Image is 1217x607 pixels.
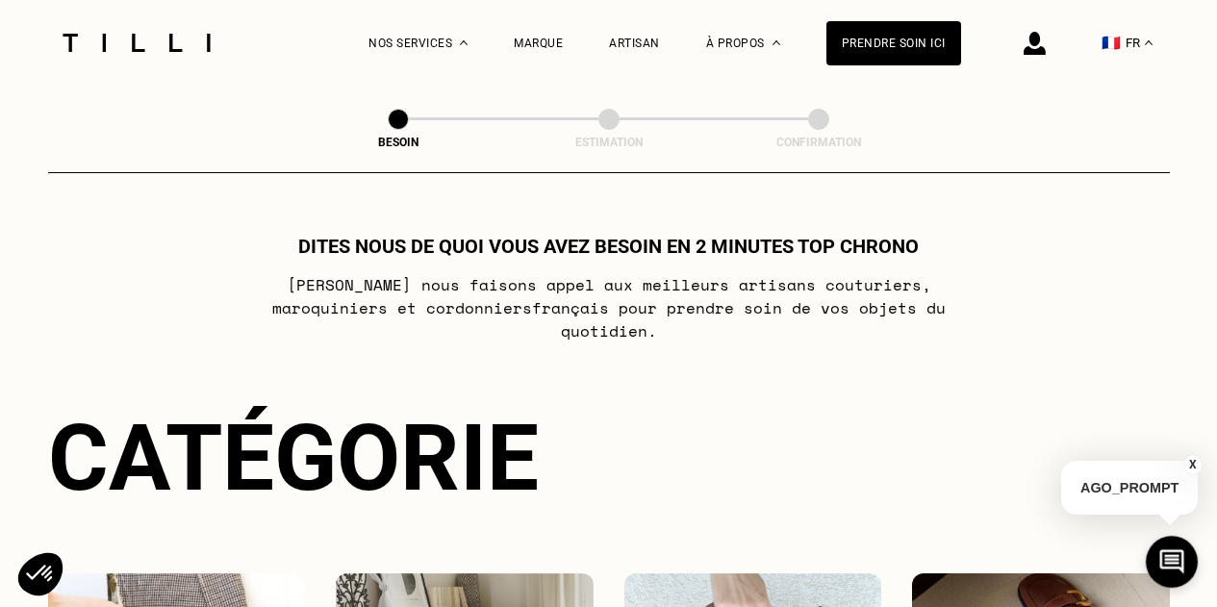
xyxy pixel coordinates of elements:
[227,273,990,342] p: [PERSON_NAME] nous faisons appel aux meilleurs artisans couturiers , maroquiniers et cordonniers ...
[514,37,563,50] a: Marque
[1061,461,1198,515] p: AGO_PROMPT
[298,235,919,258] h1: Dites nous de quoi vous avez besoin en 2 minutes top chrono
[56,34,217,52] img: Logo du service de couturière Tilli
[1102,34,1121,52] span: 🇫🇷
[826,21,961,65] a: Prendre soin ici
[48,404,1170,512] div: Catégorie
[609,37,660,50] a: Artisan
[773,40,780,45] img: Menu déroulant à propos
[460,40,468,45] img: Menu déroulant
[1024,32,1046,55] img: icône connexion
[513,136,705,149] div: Estimation
[723,136,915,149] div: Confirmation
[1145,40,1153,45] img: menu déroulant
[302,136,494,149] div: Besoin
[1183,454,1203,475] button: X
